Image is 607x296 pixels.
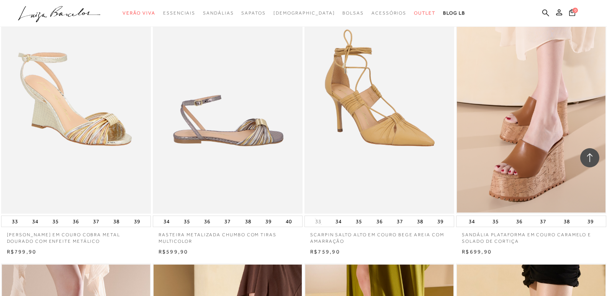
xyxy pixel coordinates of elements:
[203,6,234,20] a: categoryNavScreenReaderText
[514,216,525,227] button: 36
[263,216,274,227] button: 39
[30,216,41,227] button: 34
[161,216,172,227] button: 34
[273,6,335,20] a: noSubCategoriesText
[243,216,254,227] button: 38
[132,216,142,227] button: 39
[414,6,435,20] a: categoryNavScreenReaderText
[538,216,548,227] button: 37
[153,227,303,245] a: RASTEIRA METALIZADA CHUMBO COM TIRAS MULTICOLOR
[273,10,335,16] span: [DEMOGRAPHIC_DATA]
[241,10,265,16] span: Sapatos
[70,216,81,227] button: 36
[394,216,405,227] button: 37
[283,216,294,227] button: 40
[371,6,406,20] a: categoryNavScreenReaderText
[10,216,20,227] button: 33
[163,6,195,20] a: categoryNavScreenReaderText
[573,8,578,13] span: 0
[585,216,596,227] button: 39
[1,227,151,245] a: [PERSON_NAME] EM COURO COBRA METAL DOURADO COM ENFEITE METÁLICO
[456,227,606,245] a: SANDÁLIA PLATAFORMA EM COURO CARAMELO E SOLADO DE CORTIÇA
[123,10,155,16] span: Verão Viva
[310,249,340,255] span: R$759,90
[414,10,435,16] span: Outlet
[342,6,364,20] a: categoryNavScreenReaderText
[466,216,477,227] button: 34
[561,216,572,227] button: 38
[371,10,406,16] span: Acessórios
[333,216,344,227] button: 34
[304,227,454,245] a: SCARPIN SALTO ALTO EM COURO BEGE AREIA COM AMARRAÇÃO
[567,8,578,19] button: 0
[222,216,233,227] button: 37
[443,10,465,16] span: BLOG LB
[443,6,465,20] a: BLOG LB
[353,216,364,227] button: 35
[202,216,213,227] button: 36
[374,216,385,227] button: 36
[342,10,364,16] span: Bolsas
[415,216,425,227] button: 38
[462,249,492,255] span: R$699,90
[91,216,101,227] button: 37
[111,216,122,227] button: 38
[50,216,61,227] button: 35
[123,6,155,20] a: categoryNavScreenReaderText
[159,249,188,255] span: R$599,90
[203,10,234,16] span: Sandálias
[163,10,195,16] span: Essenciais
[182,216,192,227] button: 35
[435,216,446,227] button: 39
[490,216,501,227] button: 35
[241,6,265,20] a: categoryNavScreenReaderText
[313,218,324,225] button: 33
[7,249,37,255] span: R$799,90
